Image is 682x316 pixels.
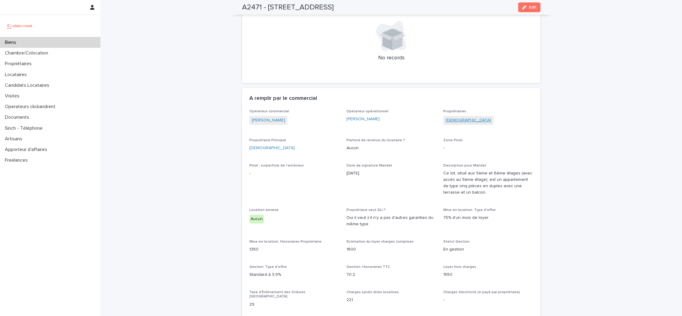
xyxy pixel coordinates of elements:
[346,170,436,177] p: [DATE]
[2,136,27,142] p: Artisans
[2,147,52,153] p: Apporteur d'affaires
[346,110,388,113] span: Opérateur opérationnel
[249,215,264,223] div: Aucun
[5,20,34,32] img: UCB0brd3T0yccxBKYDjQ
[346,290,399,294] span: Charges syndic dites locatives
[518,2,540,12] button: Edit
[2,93,24,99] p: Visites
[443,246,533,253] p: En gestion
[346,164,392,167] span: Date de signature Mandat
[249,246,339,253] p: 1350
[443,170,533,195] p: Ce lot, situé aux 5ème et 6ème étages (avec accès au 5ème étage), est un appartement de type cinq...
[252,117,285,124] a: [PERSON_NAME]
[346,145,436,151] p: Aucun
[346,208,385,212] span: Propriétaire veut GLI ?
[2,83,54,88] p: Candidats Locataires
[2,104,60,110] p: Operateurs clickandrent
[529,5,536,9] span: Edit
[346,297,436,303] p: 221
[346,139,405,142] span: Plafond de revenus du locataire ?
[249,208,279,212] span: Location annexe
[249,110,289,113] span: Opérateur commercial
[443,290,520,294] span: Charges électricité (si payé par propriétaire)
[443,240,469,244] span: Statut Gestion
[249,139,286,142] span: Propriétaire Principal
[443,139,462,142] span: Zone Pinel
[2,61,37,67] p: Propriétaires
[346,246,436,253] p: 1800
[2,40,21,45] p: Biens
[443,215,533,221] p: 75% d'un mois de loyer
[2,72,32,78] p: Locataires
[249,265,287,269] span: Gestion: Type d'offre
[346,265,390,269] span: Gestion: Honoraires TTC
[249,301,339,308] p: 29
[346,116,380,122] a: [PERSON_NAME]
[2,50,53,56] p: Chambre/Colocation
[242,3,334,12] h2: A2471 - [STREET_ADDRESS]
[249,290,305,298] span: Taxe d'Enlèvement des Ordures [GEOGRAPHIC_DATA]
[2,114,34,120] p: Documents
[443,297,533,303] p: -
[346,215,436,227] p: Oui il veut s'il n'y a pas d'autres garanties du même type
[2,125,47,131] p: Sinch - Téléphone
[249,240,322,244] span: Mise en location: Honoraires Propriétaire
[2,157,33,163] p: Freelances
[443,164,486,167] span: Description pour Mandat
[249,95,317,102] h2: A remplir par le commercial
[249,145,295,151] a: [DEMOGRAPHIC_DATA]
[443,145,533,151] p: -
[346,240,414,244] span: Estimation du loyer charges comprises
[443,110,466,113] span: Propriétaires
[249,170,339,177] p: -
[249,272,339,278] p: Standard à 3,9%
[443,265,476,269] span: Loyer hors charges
[446,117,491,124] a: [DEMOGRAPHIC_DATA]
[443,272,533,278] p: 1550
[346,272,436,278] p: 70.2
[249,55,533,61] p: No records
[249,164,304,167] span: Pinel : surperficie de l'extérieur
[443,208,496,212] span: Mise en location: Type d'offre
